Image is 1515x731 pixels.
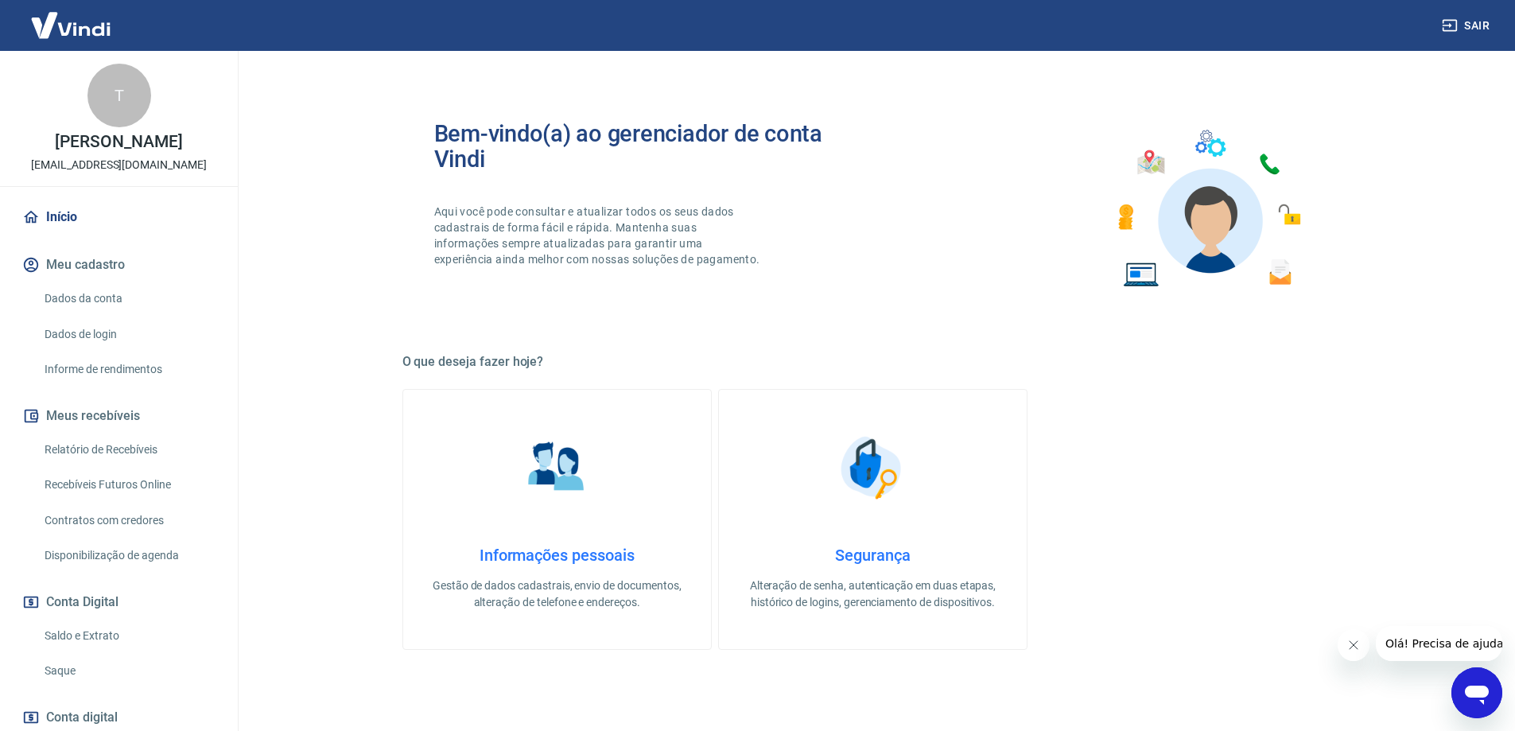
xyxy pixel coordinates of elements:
button: Meus recebíveis [19,399,219,434]
img: Informações pessoais [517,428,596,507]
a: SegurançaSegurançaAlteração de senha, autenticação em duas etapas, histórico de logins, gerenciam... [718,389,1027,650]
iframe: Fechar mensagem [1338,629,1369,661]
img: Segurança [833,428,912,507]
p: [EMAIL_ADDRESS][DOMAIN_NAME] [31,157,207,173]
p: Alteração de senha, autenticação em duas etapas, histórico de logins, gerenciamento de dispositivos. [744,577,1001,611]
p: Gestão de dados cadastrais, envio de documentos, alteração de telefone e endereços. [429,577,686,611]
iframe: Botão para abrir a janela de mensagens [1451,667,1502,718]
div: T [87,64,151,127]
a: Dados da conta [38,282,219,315]
img: Vindi [19,1,122,49]
span: Olá! Precisa de ajuda? [10,11,134,24]
p: Aqui você pode consultar e atualizar todos os seus dados cadastrais de forma fácil e rápida. Mant... [434,204,763,267]
a: Informações pessoaisInformações pessoaisGestão de dados cadastrais, envio de documentos, alteraçã... [402,389,712,650]
h5: O que deseja fazer hoje? [402,354,1344,370]
h2: Bem-vindo(a) ao gerenciador de conta Vindi [434,121,873,172]
span: Conta digital [46,706,118,729]
a: Recebíveis Futuros Online [38,469,219,501]
h4: Segurança [744,546,1001,565]
button: Meu cadastro [19,247,219,282]
button: Sair [1439,11,1496,41]
button: Conta Digital [19,585,219,620]
p: [PERSON_NAME] [55,134,182,150]
a: Contratos com credores [38,504,219,537]
a: Informe de rendimentos [38,353,219,386]
a: Dados de login [38,318,219,351]
a: Início [19,200,219,235]
a: Relatório de Recebíveis [38,434,219,466]
h4: Informações pessoais [429,546,686,565]
iframe: Mensagem da empresa [1376,626,1502,661]
img: Imagem de um avatar masculino com diversos icones exemplificando as funcionalidades do gerenciado... [1104,121,1312,297]
a: Disponibilização de agenda [38,539,219,572]
a: Saldo e Extrato [38,620,219,652]
a: Saque [38,655,219,687]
